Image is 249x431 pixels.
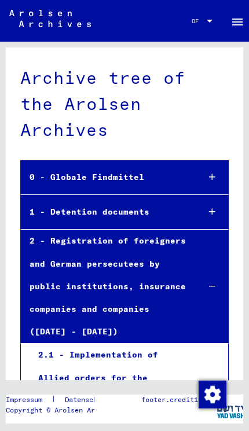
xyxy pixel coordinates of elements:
div: | [6,395,160,405]
button: Toggle sidenav [226,9,249,32]
font: Archive tree of the Arolsen Archives [20,67,185,141]
div: 0 - Globale Findmittel [21,166,190,189]
p: Copyright © Arolsen Archives, 2021 [6,405,160,415]
img: Arolsen_neg.svg [9,10,91,27]
font: 2 - Registration of foreigners and German persecutees by public institutions, insurance companies... [30,235,186,337]
p: footer.credit1Handset [141,395,226,405]
a: Datenschutzerklärung [56,395,160,405]
a: Impressum [6,395,52,405]
font: OF [192,17,199,25]
img: Change consent [199,381,226,408]
font: 1 - Detention documents [30,207,149,217]
mat-icon: Side nav toggle icon [230,15,244,29]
